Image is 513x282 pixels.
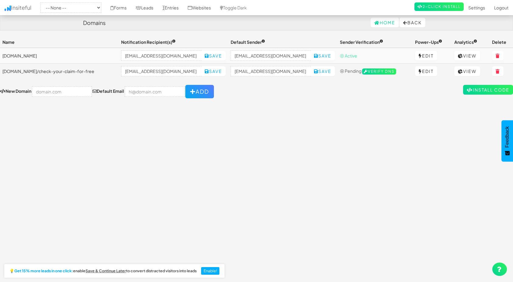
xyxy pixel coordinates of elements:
th: Delete [490,37,513,48]
a: Edit [415,51,437,61]
a: Install Code [463,85,513,95]
span: ⦿ Pending [340,68,361,74]
input: domain.com [32,86,92,97]
input: privacy@carinjurypayouts.com [121,50,201,61]
label: Default Email [92,88,124,94]
a: Save & Continue Later [85,269,126,273]
span: ⦿ Active [340,53,357,58]
input: hi@example.com [231,66,311,76]
a: 2-Click Install [414,2,464,11]
h2: 💡 enable to convert distracted visitors into leads [9,269,197,273]
h4: Domains [83,20,106,26]
input: privacy@carinjurypayouts.com [121,66,201,76]
button: Enable! [201,267,220,275]
button: Add [185,85,214,98]
button: Save [201,66,226,76]
span: Analytics [454,39,477,45]
input: hi@example.com [231,50,311,61]
strong: Get 15% more leads in one click: [14,269,73,273]
button: Save [201,51,226,61]
a: Edit [415,66,437,76]
span: Feedback [504,126,510,148]
img: icon.png [5,5,11,11]
span: Notification Recipient(s) [121,39,176,45]
span: Default Sender [231,39,265,45]
input: hi@domain.com [125,86,185,97]
span: Sender Verification [340,39,383,45]
u: Save & Continue Later [85,268,126,273]
button: Feedback - Show survey [501,120,513,162]
a: View [454,51,480,61]
a: Verify DNS [362,68,396,74]
a: Home [371,18,399,27]
button: Save [310,66,335,76]
a: View [454,66,480,76]
button: Save [310,51,335,61]
button: Back [400,18,425,27]
span: Power-Ups [415,39,442,45]
span: Verify DNS [362,68,396,75]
